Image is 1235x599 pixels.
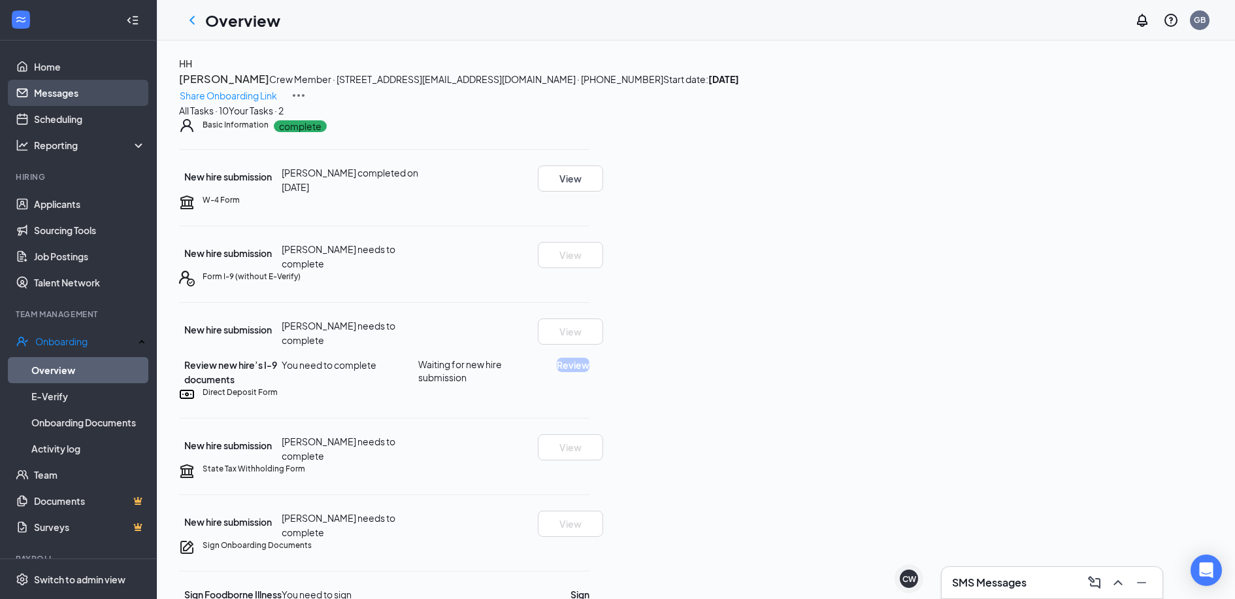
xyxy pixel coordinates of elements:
[708,73,739,85] strong: [DATE]
[31,383,146,409] a: E-Verify
[179,118,195,133] svg: User
[16,335,29,348] svg: UserCheck
[34,191,146,217] a: Applicants
[205,9,280,31] h1: Overview
[179,271,195,286] svg: FormI9EVerifyIcon
[179,88,278,103] button: Share Onboarding Link
[282,320,395,346] span: [PERSON_NAME] needs to complete
[274,120,327,132] p: complete
[203,463,305,475] h5: State Tax Withholding Form
[34,54,146,80] a: Home
[418,358,538,384] span: Waiting for new hire submission
[291,88,306,103] img: More Actions
[34,80,146,106] a: Messages
[1108,572,1128,593] button: ChevronUp
[269,73,422,85] span: Crew Member · [STREET_ADDRESS]
[557,358,589,372] button: Review
[282,243,395,269] span: [PERSON_NAME] needs to complete
[179,539,195,555] svg: CompanyDocumentIcon
[179,56,192,71] button: HH
[538,318,603,345] button: View
[538,165,603,192] button: View
[34,573,125,586] div: Switch to admin view
[35,335,135,348] div: Onboarding
[203,271,301,282] h5: Form I-9 (without E-Verify)
[538,511,603,537] button: View
[184,516,272,528] span: New hire submission
[902,573,916,585] div: CW
[34,488,146,514] a: DocumentsCrown
[229,103,284,118] div: Your Tasks · 2
[282,359,376,371] span: You need to complete
[282,167,418,193] span: [PERSON_NAME] completed on [DATE]
[1163,12,1179,28] svg: QuestionInfo
[1134,575,1149,590] svg: Minimize
[16,171,143,182] div: Hiring
[282,436,395,462] span: [PERSON_NAME] needs to complete
[1087,575,1102,590] svg: ComposeMessage
[1110,575,1126,590] svg: ChevronUp
[282,512,395,538] span: [PERSON_NAME] needs to complete
[538,242,603,268] button: View
[184,439,272,451] span: New hire submission
[14,13,27,26] svg: WorkstreamLogo
[16,309,143,320] div: Team Management
[31,357,146,383] a: Overview
[184,171,272,182] span: New hire submission
[34,217,146,243] a: Sourcing Tools
[179,194,195,210] svg: TaxGovernmentIcon
[31,409,146,436] a: Onboarding Documents
[180,88,277,103] p: Share Onboarding Link
[34,243,146,269] a: Job Postings
[31,436,146,462] a: Activity log
[34,106,146,132] a: Scheduling
[34,269,146,296] a: Talent Network
[203,194,240,206] h5: W-4 Form
[184,12,200,28] svg: ChevronLeft
[179,386,195,402] svg: DirectDepositIcon
[203,119,269,131] h5: Basic Information
[184,324,272,335] span: New hire submission
[179,103,229,118] div: All Tasks · 10
[1084,572,1105,593] button: ComposeMessage
[184,247,272,259] span: New hire submission
[179,463,195,479] svg: TaxGovernmentIcon
[1131,572,1152,593] button: Minimize
[16,573,29,586] svg: Settings
[952,575,1027,590] h3: SMS Messages
[34,514,146,540] a: SurveysCrown
[16,553,143,564] div: Payroll
[16,139,29,152] svg: Analysis
[34,462,146,488] a: Team
[179,71,269,88] button: [PERSON_NAME]
[184,359,277,385] span: Review new hire’s I-9 documents
[203,539,312,551] h5: Sign Onboarding Documents
[203,386,278,398] h5: Direct Deposit Form
[1194,14,1206,26] div: GB
[1134,12,1150,28] svg: Notifications
[538,434,603,460] button: View
[422,73,663,85] span: [EMAIL_ADDRESS][DOMAIN_NAME] · [PHONE_NUMBER]
[126,14,139,27] svg: Collapse
[1191,555,1222,586] div: Open Intercom Messenger
[34,139,146,152] div: Reporting
[663,73,739,85] span: Start date:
